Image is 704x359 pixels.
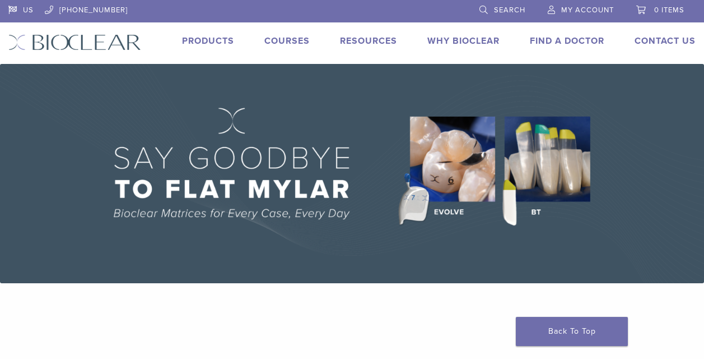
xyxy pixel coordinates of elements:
[8,34,141,50] img: Bioclear
[427,35,500,47] a: Why Bioclear
[654,6,684,15] span: 0 items
[516,317,628,346] a: Back To Top
[340,35,397,47] a: Resources
[635,35,696,47] a: Contact Us
[494,6,525,15] span: Search
[561,6,614,15] span: My Account
[264,35,310,47] a: Courses
[182,35,234,47] a: Products
[530,35,604,47] a: Find A Doctor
